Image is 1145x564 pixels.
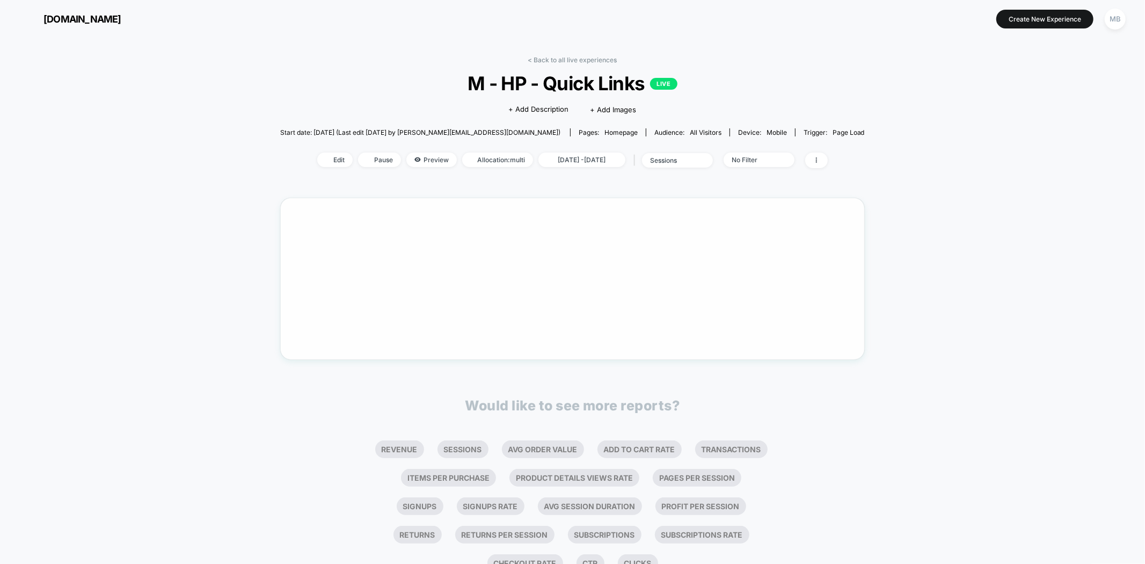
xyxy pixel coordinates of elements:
li: Subscriptions [568,526,641,544]
div: MB [1105,9,1126,30]
span: homepage [604,128,638,136]
span: Start date: [DATE] (Last edit [DATE] by [PERSON_NAME][EMAIL_ADDRESS][DOMAIN_NAME]) [280,128,560,136]
li: Signups [397,497,443,515]
span: M - HP - Quick Links [310,72,836,95]
a: < Back to all live experiences [528,56,617,64]
span: Allocation: multi [462,153,533,167]
li: Pages Per Session [653,469,741,487]
span: Pause [358,153,401,167]
div: Pages: [579,128,638,136]
div: Trigger: [804,128,865,136]
li: Subscriptions Rate [655,526,749,544]
span: Device: [730,128,795,136]
li: Sessions [437,440,488,458]
span: [DOMAIN_NAME] [43,13,121,25]
p: Would like to see more reports? [465,397,680,414]
span: + Add Description [509,104,569,115]
div: No Filter [732,156,775,164]
li: Signups Rate [457,497,524,515]
li: Product Details Views Rate [509,469,639,487]
p: LIVE [650,78,677,90]
button: [DOMAIN_NAME] [16,10,125,27]
li: Transactions [695,440,768,458]
span: + Add Images [590,105,637,114]
button: Create New Experience [996,10,1093,28]
li: Items Per Purchase [401,469,496,487]
li: Avg Session Duration [538,497,642,515]
li: Profit Per Session [655,497,746,515]
div: sessions [650,156,693,164]
li: Returns Per Session [455,526,555,544]
button: MB [1102,8,1129,30]
span: | [631,153,642,168]
span: All Visitors [690,128,721,136]
span: Page Load [833,128,865,136]
div: Audience: [654,128,721,136]
li: Add To Cart Rate [597,440,682,458]
li: Returns [393,526,442,544]
li: Revenue [375,440,424,458]
li: Avg Order Value [502,440,584,458]
span: [DATE] - [DATE] [538,153,625,167]
span: Preview [406,153,457,167]
span: Edit [317,153,353,167]
span: mobile [767,128,787,136]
